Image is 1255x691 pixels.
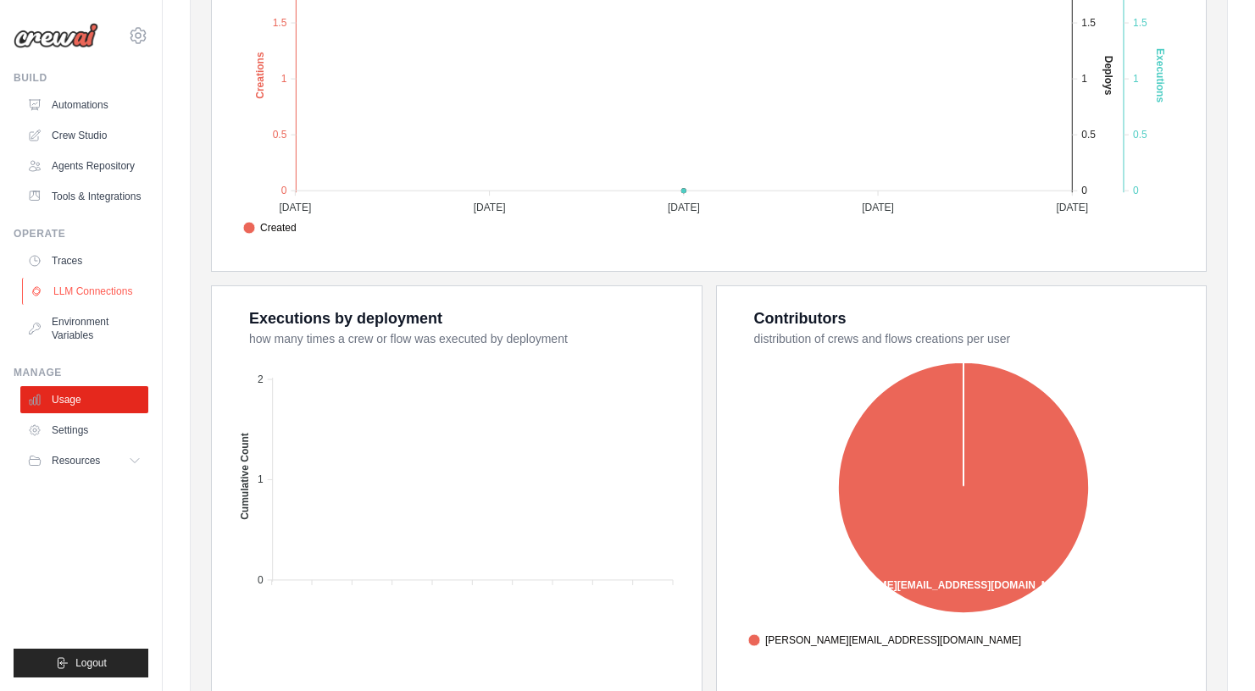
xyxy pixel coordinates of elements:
[20,247,148,274] a: Traces
[14,71,148,85] div: Build
[1081,17,1096,29] tspan: 1.5
[52,454,100,467] span: Resources
[75,656,107,670] span: Logout
[249,330,681,347] dt: how many times a crew or flow was executed by deployment
[1154,48,1166,102] text: Executions
[273,17,287,29] tspan: 1.5
[754,330,1186,347] dt: distribution of crews and flows creations per user
[1081,73,1087,85] tspan: 1
[14,227,148,240] div: Operate
[258,574,264,586] tspan: 0
[258,473,264,485] tspan: 1
[1102,56,1114,96] text: Deploys
[20,386,148,413] a: Usage
[20,91,148,119] a: Automations
[279,202,311,213] tspan: [DATE]
[1081,185,1087,196] tspan: 0
[22,278,150,305] a: LLM Connections
[20,183,148,210] a: Tools & Integrations
[1133,73,1139,85] tspan: 1
[249,307,442,330] div: Executions by deployment
[1056,202,1088,213] tspan: [DATE]
[474,202,506,213] tspan: [DATE]
[20,152,148,180] a: Agents Repository
[1081,129,1096,141] tspan: 0.5
[748,633,1021,648] span: [PERSON_NAME][EMAIL_ADDRESS][DOMAIN_NAME]
[243,220,297,235] span: Created
[20,447,148,474] button: Resources
[258,373,264,385] tspan: 2
[254,52,266,99] text: Creations
[1133,17,1147,29] tspan: 1.5
[20,122,148,149] a: Crew Studio
[20,417,148,444] a: Settings
[239,433,251,520] text: Cumulative Count
[281,185,287,196] tspan: 0
[1133,185,1139,196] tspan: 0
[14,649,148,677] button: Logout
[20,308,148,349] a: Environment Variables
[754,307,847,330] div: Contributors
[281,73,287,85] tspan: 1
[1133,129,1147,141] tspan: 0.5
[862,202,894,213] tspan: [DATE]
[668,202,700,213] tspan: [DATE]
[273,129,287,141] tspan: 0.5
[14,23,98,48] img: Logo
[14,366,148,379] div: Manage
